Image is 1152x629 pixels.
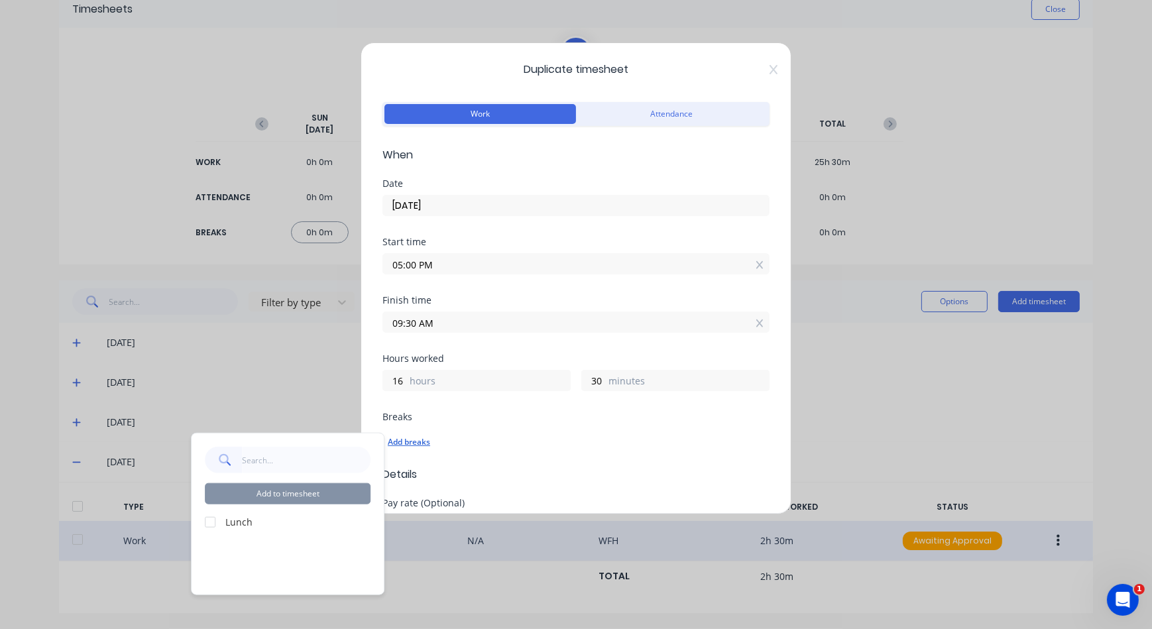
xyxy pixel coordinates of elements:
button: Attendance [576,104,768,124]
button: Work [384,104,576,124]
button: Add to timesheet [205,483,371,504]
div: Start time [382,237,770,247]
div: Breaks [382,412,770,422]
span: Details [382,467,770,483]
div: Hours worked [382,354,770,363]
span: When [382,147,770,163]
span: Duplicate timesheet [382,62,770,78]
label: minutes [608,374,769,390]
input: 0 [582,371,605,390]
iframe: Intercom live chat [1107,584,1139,616]
span: 1 [1134,584,1145,595]
div: Date [382,179,770,188]
div: Add breaks [388,433,764,451]
label: Lunch [225,515,371,529]
div: Pay rate (Optional) [382,498,770,508]
input: Search... [242,447,371,473]
div: Finish time [382,296,770,305]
